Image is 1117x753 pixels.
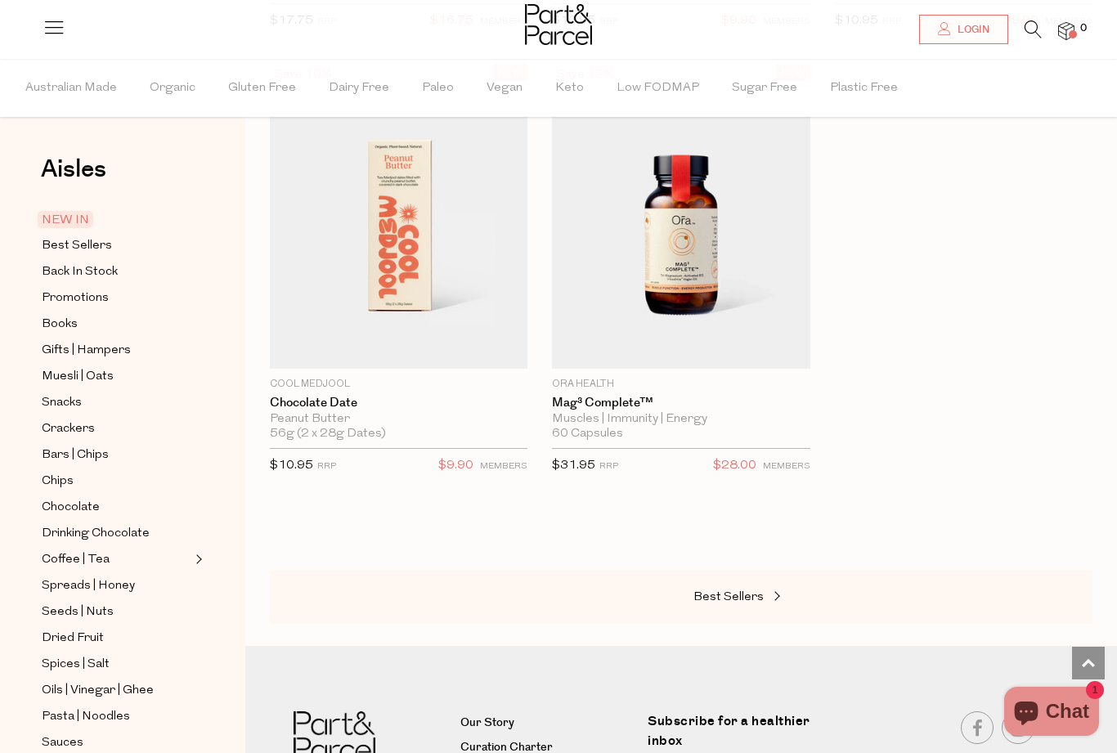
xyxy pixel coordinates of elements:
span: Books [42,315,78,334]
a: Promotions [42,288,191,308]
span: 0 [1076,21,1091,36]
span: Aisles [41,151,106,187]
small: MEMBERS [480,462,527,471]
a: Aisles [41,157,106,198]
span: Snacks [42,393,82,413]
inbox-online-store-chat: Shopify online store chat [999,687,1104,740]
span: $28.00 [713,455,756,477]
span: Dried Fruit [42,629,104,648]
span: Gifts | Hampers [42,341,131,361]
span: Back In Stock [42,262,118,282]
img: Mag³ Complete™ [552,64,810,368]
a: Spreads | Honey [42,576,191,596]
img: Part&Parcel [525,4,592,45]
a: Muesli | Oats [42,366,191,387]
p: Cool Medjool [270,377,527,392]
a: 0 [1058,22,1074,39]
a: Dried Fruit [42,628,191,648]
span: Drinking Chocolate [42,524,150,544]
span: Plastic Free [830,60,898,117]
span: Promotions [42,289,109,308]
a: Coffee | Tea [42,549,191,570]
span: Bars | Chips [42,446,109,465]
a: Pasta | Noodles [42,706,191,727]
a: Spices | Salt [42,654,191,675]
span: Spreads | Honey [42,576,135,596]
div: Muscles | Immunity | Energy [552,412,810,427]
span: Dairy Free [329,60,389,117]
a: Chocolate [42,497,191,518]
span: Chocolate [42,498,100,518]
span: Organic [150,60,195,117]
a: Seeds | Nuts [42,602,191,622]
span: Australian Made [25,60,117,117]
span: Gluten Free [228,60,296,117]
span: 56g (2 x 28g Dates) [270,427,386,441]
a: Mag³ Complete™ [552,396,810,410]
small: RRP [317,462,336,471]
span: Sugar Free [732,60,797,117]
a: Best Sellers [42,235,191,256]
a: Bars | Chips [42,445,191,465]
a: Login [919,15,1008,44]
span: Oils | Vinegar | Ghee [42,681,154,701]
a: Sauces [42,733,191,753]
span: Crackers [42,419,95,439]
span: Pasta | Noodles [42,707,130,727]
span: Chips [42,472,74,491]
span: $31.95 [552,459,595,472]
a: Books [42,314,191,334]
button: Expand/Collapse Coffee | Tea [191,549,203,569]
span: Vegan [487,60,523,117]
a: Best Sellers [693,587,857,608]
span: 60 Capsules [552,427,623,441]
a: Gifts | Hampers [42,340,191,361]
a: Drinking Chocolate [42,523,191,544]
a: Snacks [42,392,191,413]
span: Paleo [422,60,454,117]
a: Oils | Vinegar | Ghee [42,680,191,701]
span: Muesli | Oats [42,367,114,387]
span: $10.95 [270,459,313,472]
span: Login [953,23,989,37]
span: Sauces [42,733,83,753]
a: Our Story [460,714,635,733]
span: $9.90 [438,455,473,477]
p: Ora Health [552,377,810,392]
a: Crackers [42,419,191,439]
span: Keto [555,60,584,117]
img: Chocolate Date [270,64,527,368]
a: Back In Stock [42,262,191,282]
a: NEW IN [42,210,191,230]
span: NEW IN [38,211,93,228]
span: Coffee | Tea [42,550,110,570]
span: Low FODMAP [617,60,699,117]
a: Chips [42,471,191,491]
span: Best Sellers [42,236,112,256]
span: Best Sellers [693,591,764,603]
small: MEMBERS [763,462,810,471]
span: Spices | Salt [42,655,110,675]
div: Peanut Butter [270,412,527,427]
a: Chocolate Date [270,396,527,410]
span: Seeds | Nuts [42,603,114,622]
small: RRP [599,462,618,471]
